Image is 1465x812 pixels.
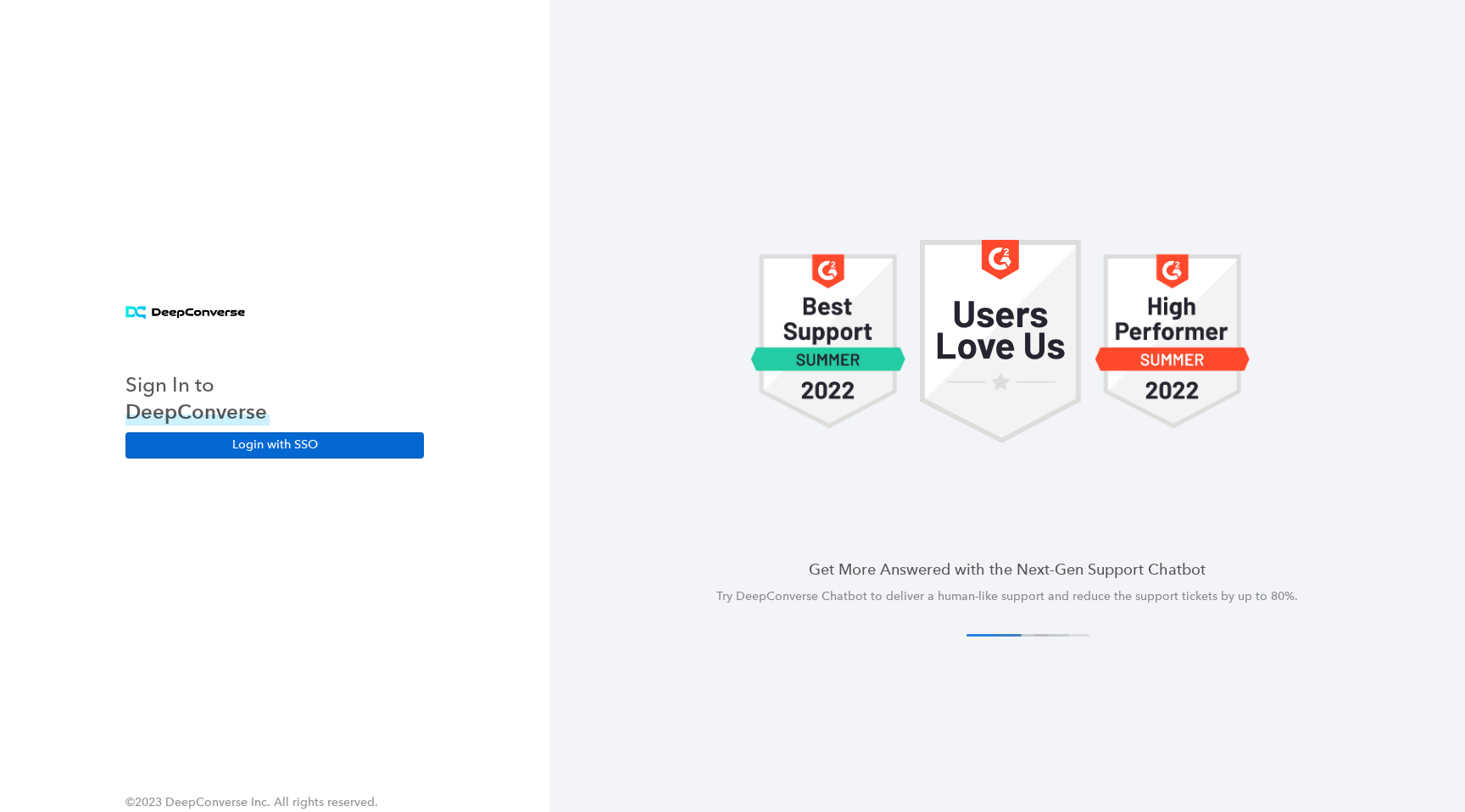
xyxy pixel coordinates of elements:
button: 1 [966,634,1022,637]
img: horizontal logo [125,306,245,320]
button: 2 [994,634,1049,637]
span: Try DeepConverse Chatbot to deliver a human-like support and reduce the support tickets by up to ... [716,589,1298,603]
h3: DeepConverse [125,398,270,425]
img: carousel 1 [1095,240,1251,443]
img: carousel 1 [920,240,1081,443]
h3: Sign In to [125,371,270,398]
button: Login with SSO [125,432,424,458]
h4: Get More Answered with the Next-Gen Support Chatbot [590,559,1424,580]
button: 3 [1014,634,1069,637]
span: ©2023 DeepConverse Inc. All rights reserved. [125,795,378,809]
button: 4 [1034,634,1089,637]
img: carousel 1 [750,240,906,443]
